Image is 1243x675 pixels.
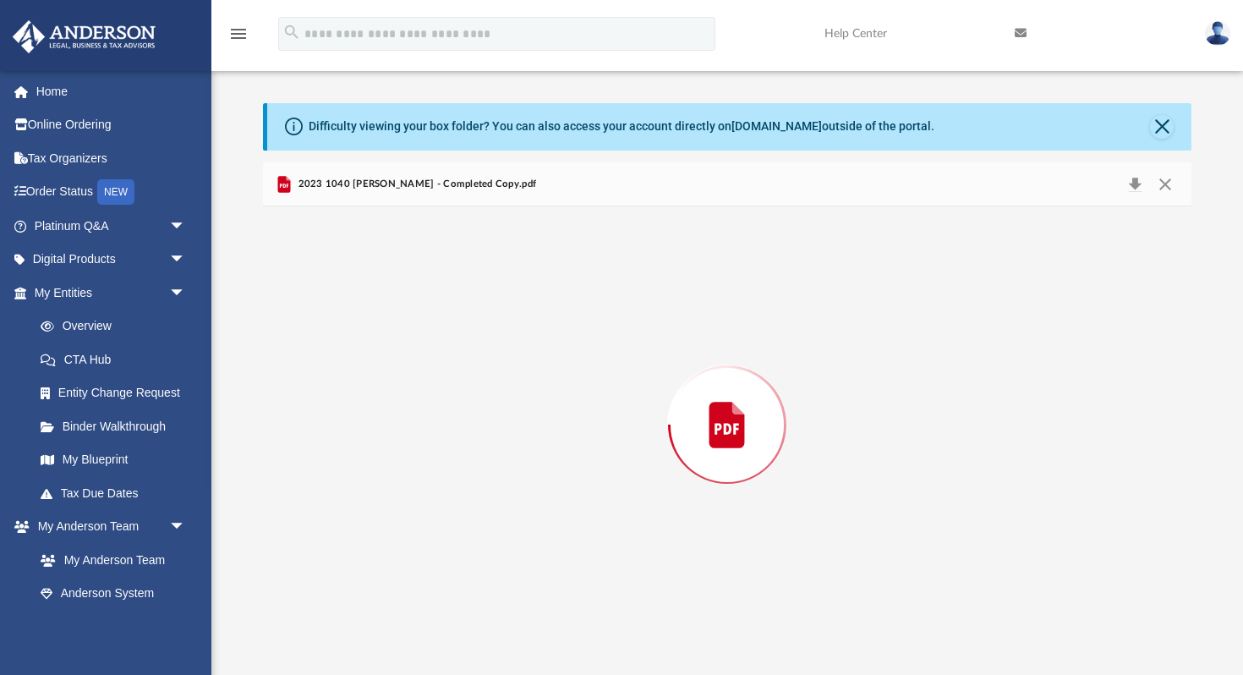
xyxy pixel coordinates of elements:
[24,476,211,510] a: Tax Due Dates
[169,243,203,277] span: arrow_drop_down
[294,177,536,192] span: 2023 1040 [PERSON_NAME] - Completed Copy.pdf
[24,376,211,410] a: Entity Change Request
[24,543,194,577] a: My Anderson Team
[1150,115,1174,139] button: Close
[169,276,203,310] span: arrow_drop_down
[12,175,211,210] a: Order StatusNEW
[12,510,203,544] a: My Anderson Teamarrow_drop_down
[24,409,211,443] a: Binder Walkthrough
[1150,173,1180,196] button: Close
[12,74,211,108] a: Home
[12,141,211,175] a: Tax Organizers
[24,610,203,644] a: Client Referrals
[24,577,203,611] a: Anderson System
[12,108,211,142] a: Online Ordering
[12,209,211,243] a: Platinum Q&Aarrow_drop_down
[309,118,934,135] div: Difficulty viewing your box folder? You can also access your account directly on outside of the p...
[97,179,134,205] div: NEW
[228,32,249,44] a: menu
[1205,21,1230,46] img: User Pic
[169,209,203,244] span: arrow_drop_down
[731,119,822,133] a: [DOMAIN_NAME]
[8,20,161,53] img: Anderson Advisors Platinum Portal
[1120,173,1150,196] button: Download
[12,276,211,310] a: My Entitiesarrow_drop_down
[12,243,211,277] a: Digital Productsarrow_drop_down
[24,310,211,343] a: Overview
[24,343,211,376] a: CTA Hub
[263,162,1191,644] div: Preview
[169,510,203,545] span: arrow_drop_down
[228,24,249,44] i: menu
[24,443,203,477] a: My Blueprint
[282,23,301,41] i: search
